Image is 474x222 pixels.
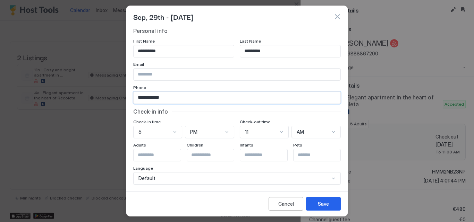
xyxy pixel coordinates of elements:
[138,129,142,135] span: 5
[190,129,197,135] span: PM
[134,45,234,57] input: Input Field
[187,142,203,148] span: Children
[306,197,341,211] button: Save
[293,142,302,148] span: Pets
[133,62,144,67] span: Email
[133,38,155,44] span: First Name
[133,11,193,22] span: Sep, 29th - [DATE]
[133,27,168,34] span: Personal info
[240,38,261,44] span: Last Name
[240,149,297,161] input: Input Field
[187,149,244,161] input: Input Field
[278,200,294,207] div: Cancel
[240,119,270,124] span: Check-out time
[294,149,350,161] input: Input Field
[133,119,161,124] span: Check-in time
[240,45,340,57] input: Input Field
[134,69,340,80] input: Input Field
[240,142,253,148] span: Infants
[297,129,304,135] span: AM
[245,129,248,135] span: 11
[318,200,329,207] div: Save
[269,197,303,211] button: Cancel
[133,85,146,90] span: Phone
[133,108,168,115] span: Check-in info
[138,175,155,181] span: Default
[133,142,146,148] span: Adults
[134,149,191,161] input: Input Field
[134,92,340,104] input: Input Field
[133,166,153,171] span: Language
